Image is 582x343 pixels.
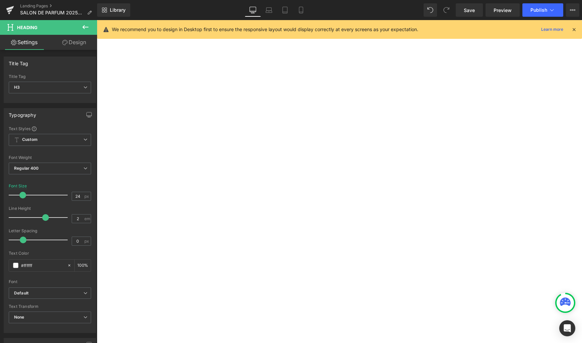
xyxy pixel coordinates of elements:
div: Font [9,279,91,284]
span: Library [110,7,126,13]
span: Heading [17,25,38,30]
div: Title Tag [9,74,91,79]
span: Preview [494,7,512,14]
a: New Library [97,3,130,17]
span: px [84,194,90,198]
span: Publish [530,7,547,13]
button: Redo [440,3,453,17]
a: Learn more [538,25,566,33]
a: Landing Pages [20,3,97,9]
div: Line Height [9,206,91,211]
div: % [75,260,91,271]
div: Font Weight [9,155,91,160]
span: SALON DE PARFUM 2025（サロン ド パルファン 2025） [20,10,84,15]
a: Preview [486,3,520,17]
input: Color [21,262,64,269]
span: px [84,239,90,243]
button: Publish [522,3,563,17]
div: Font Size [9,184,27,188]
a: Desktop [245,3,261,17]
div: Open Intercom Messenger [559,320,575,336]
b: H3 [14,85,20,90]
a: Design [50,35,98,50]
button: Undo [424,3,437,17]
b: Custom [22,137,38,143]
b: Regular 400 [14,166,39,171]
a: Mobile [293,3,309,17]
b: None [14,315,24,320]
span: Save [464,7,475,14]
button: More [566,3,579,17]
div: Text Styles [9,126,91,131]
div: Text Color [9,251,91,256]
div: Typography [9,108,36,118]
a: Laptop [261,3,277,17]
i: Default [14,290,28,296]
span: em [84,217,90,221]
p: We recommend you to design in Desktop first to ensure the responsive layout would display correct... [112,26,418,33]
div: Letter Spacing [9,229,91,233]
div: Title Tag [9,57,28,66]
div: Text Transform [9,304,91,309]
a: Tablet [277,3,293,17]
